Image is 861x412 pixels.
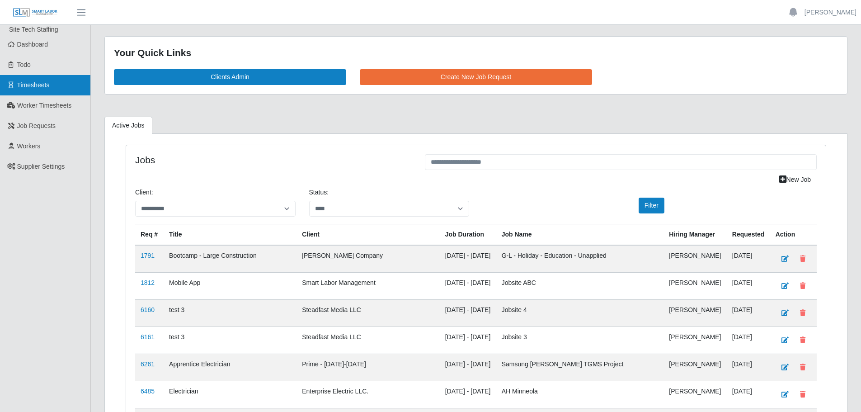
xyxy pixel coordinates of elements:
[17,122,56,129] span: Job Requests
[496,299,664,327] td: Jobsite 4
[141,360,155,368] a: 6261
[496,327,664,354] td: Jobsite 3
[663,272,727,299] td: [PERSON_NAME]
[104,117,152,134] a: Active Jobs
[17,102,71,109] span: Worker Timesheets
[141,279,155,286] a: 1812
[440,354,496,381] td: [DATE] - [DATE]
[727,381,770,408] td: [DATE]
[164,224,296,245] th: Title
[727,224,770,245] th: Requested
[440,245,496,273] td: [DATE] - [DATE]
[17,81,50,89] span: Timesheets
[17,41,48,48] span: Dashboard
[135,154,411,166] h4: Jobs
[164,327,296,354] td: test 3
[17,142,41,150] span: Workers
[440,381,496,408] td: [DATE] - [DATE]
[9,26,58,33] span: Site Tech Staffing
[114,46,838,60] div: Your Quick Links
[141,306,155,313] a: 6160
[296,327,440,354] td: Steadfast Media LLC
[296,245,440,273] td: [PERSON_NAME] Company
[727,272,770,299] td: [DATE]
[360,69,592,85] a: Create New Job Request
[440,299,496,327] td: [DATE] - [DATE]
[727,354,770,381] td: [DATE]
[135,188,153,197] label: Client:
[440,272,496,299] td: [DATE] - [DATE]
[296,272,440,299] td: Smart Labor Management
[440,327,496,354] td: [DATE] - [DATE]
[639,198,664,213] button: Filter
[164,354,296,381] td: Apprentice Electrician
[296,354,440,381] td: Prime - [DATE]-[DATE]
[663,354,727,381] td: [PERSON_NAME]
[309,188,329,197] label: Status:
[496,354,664,381] td: Samsung [PERSON_NAME] TGMS Project
[296,299,440,327] td: Steadfast Media LLC
[663,224,727,245] th: Hiring Manager
[727,327,770,354] td: [DATE]
[805,8,856,17] a: [PERSON_NAME]
[17,61,31,68] span: Todo
[296,224,440,245] th: Client
[496,272,664,299] td: Jobsite ABC
[164,299,296,327] td: test 3
[296,381,440,408] td: Enterprise Electric LLC.
[13,8,58,18] img: SLM Logo
[164,381,296,408] td: Electrician
[727,245,770,273] td: [DATE]
[773,172,817,188] a: New Job
[141,333,155,341] a: 6161
[164,245,296,273] td: Bootcamp - Large Construction
[663,299,727,327] td: [PERSON_NAME]
[164,272,296,299] td: Mobile App
[496,224,664,245] th: Job Name
[663,327,727,354] td: [PERSON_NAME]
[440,224,496,245] th: Job Duration
[663,381,727,408] td: [PERSON_NAME]
[727,299,770,327] td: [DATE]
[141,388,155,395] a: 6485
[496,381,664,408] td: AH Minneola
[114,69,346,85] a: Clients Admin
[770,224,817,245] th: Action
[496,245,664,273] td: G-L - Holiday - Education - Unapplied
[141,252,155,259] a: 1791
[17,163,65,170] span: Supplier Settings
[663,245,727,273] td: [PERSON_NAME]
[135,224,164,245] th: Req #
